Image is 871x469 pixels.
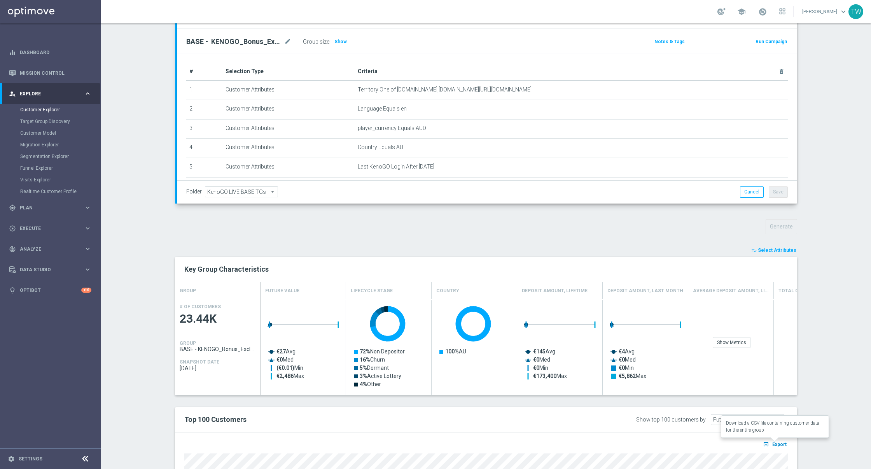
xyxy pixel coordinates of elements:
h4: Total GGR, Lifetime [778,284,829,298]
div: Plan [9,204,84,211]
span: Execute [20,226,84,231]
button: play_circle_outline Execute keyboard_arrow_right [9,225,92,232]
tspan: €0 [619,357,625,363]
tspan: €0 [619,365,625,371]
i: settings [8,455,15,462]
div: Analyze [9,246,84,253]
button: Generate [766,219,797,234]
td: Customer Attributes [222,100,355,119]
text: Med [619,357,636,363]
text: Dormant [360,365,389,371]
tspan: €0 [533,365,539,371]
h4: GROUP [180,341,196,346]
h2: BASE - KENOGO_Bonus_Exclusions [186,37,283,46]
tspan: €5,862 [619,373,636,379]
tspan: €4 [619,348,625,355]
h4: Lifecycle Stage [351,284,393,298]
text: Min [276,365,303,371]
div: Customer Explorer [20,104,100,116]
div: Execute [9,225,84,232]
div: Customer Model [20,127,100,139]
i: keyboard_arrow_right [84,204,91,211]
a: Segmentation Explorer [20,153,81,160]
i: equalizer [9,49,16,56]
div: Mission Control [9,63,91,83]
tspan: €0 [533,357,539,363]
text: Max [533,373,567,379]
td: Customer Attributes [222,139,355,158]
td: 5 [186,158,222,177]
label: Group size [303,39,329,45]
span: Language Equals en [358,105,407,112]
td: 4 [186,139,222,158]
label: Folder [186,188,202,195]
text: Avg [619,348,635,355]
tspan: 16% [360,357,370,363]
a: Mission Control [20,63,91,83]
th: # [186,63,222,81]
span: Plan [20,206,84,210]
i: lightbulb [9,287,16,294]
span: Show [334,39,347,44]
tspan: 5% [360,365,367,371]
button: playlist_add_check Select Attributes [750,246,797,255]
tspan: €0 [276,357,283,363]
h4: Average Deposit Amount, Lifetime [693,284,769,298]
span: Explore [20,91,84,96]
div: Dashboard [9,42,91,63]
tspan: €173,400 [533,373,556,379]
div: Explore [9,90,84,97]
td: Customer Attributes [222,177,355,197]
h4: # OF CUSTOMERS [180,304,221,309]
button: Run Campaign [755,37,788,46]
div: lightbulb Optibot +10 [9,287,92,293]
span: keyboard_arrow_down [839,7,848,16]
td: Customer Attributes [222,119,355,139]
i: open_in_browser [763,441,771,447]
span: Last KenoGO Login After [DATE] [358,163,434,170]
i: playlist_add_check [751,248,757,253]
button: equalizer Dashboard [9,49,92,56]
button: open_in_browser Export [762,439,788,449]
span: Analyze [20,247,84,251]
i: gps_fixed [9,204,16,211]
i: mode_edit [284,37,291,46]
tspan: 100% [445,348,459,355]
span: Country Equals AU [358,144,403,151]
tspan: 3% [360,373,367,379]
h2: Key Group Characteristics [184,265,788,274]
a: Funnel Explorer [20,165,81,171]
div: gps_fixed Plan keyboard_arrow_right [9,205,92,211]
a: Optibot [20,280,81,300]
span: Select Attributes [758,248,796,253]
text: Avg [276,348,296,355]
i: delete_forever [778,69,785,75]
h4: Country [436,284,459,298]
a: Migration Explorer [20,142,81,148]
th: Selection Type [222,63,355,81]
h2: Top 100 Customers [184,415,532,424]
div: Data Studio [9,266,84,273]
h4: SNAPSHOT DATE [180,359,219,365]
text: AU [445,348,466,355]
i: keyboard_arrow_right [84,245,91,253]
tspan: 4% [360,381,367,387]
span: 23.44K [180,311,256,327]
i: keyboard_arrow_right [84,225,91,232]
td: Customer Attributes [222,158,355,177]
button: track_changes Analyze keyboard_arrow_right [9,246,92,252]
div: Mission Control [9,70,92,76]
button: Cancel [740,186,764,197]
tspan: €2,486 [276,373,294,379]
i: track_changes [9,246,16,253]
text: Avg [533,348,555,355]
a: [PERSON_NAME]keyboard_arrow_down [801,6,848,18]
a: Realtime Customer Profile [20,188,81,195]
a: Dashboard [20,42,91,63]
tspan: €145 [533,348,546,355]
i: keyboard_arrow_right [84,266,91,273]
div: Press SPACE to select this row. [175,300,261,395]
div: Segmentation Explorer [20,151,100,162]
h4: GROUP [180,284,196,298]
